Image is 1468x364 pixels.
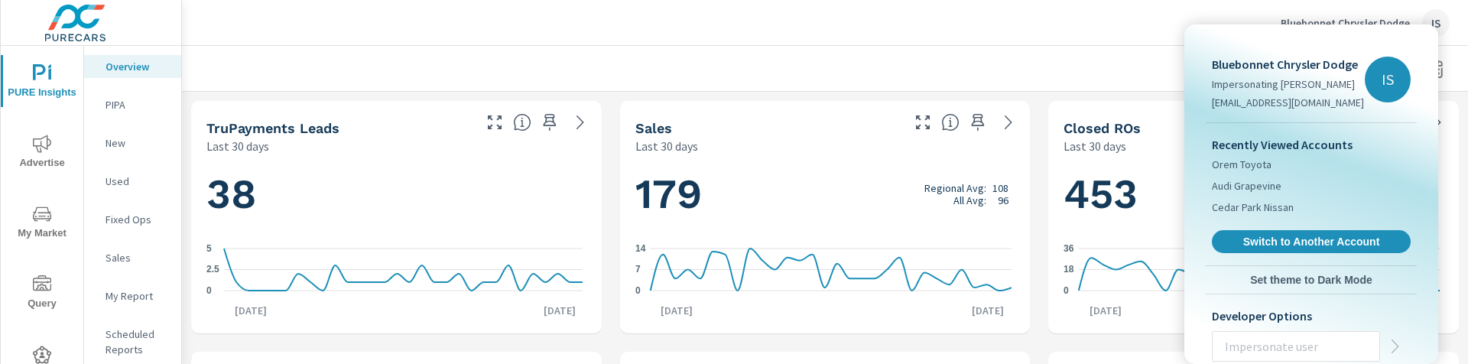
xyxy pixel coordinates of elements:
[1212,273,1411,287] span: Set theme to Dark Mode
[1220,235,1402,249] span: Switch to Another Account
[1212,200,1294,215] span: Cedar Park Nissan
[1206,266,1417,294] button: Set theme to Dark Mode
[1212,55,1364,73] p: Bluebonnet Chrysler Dodge
[1212,135,1411,154] p: Recently Viewed Accounts
[1212,76,1364,92] p: Impersonating [PERSON_NAME]
[1212,307,1411,325] p: Developer Options
[1212,157,1272,172] span: Orem Toyota
[1365,57,1411,102] div: IS
[1212,178,1281,193] span: Audi Grapevine
[1212,95,1364,110] p: [EMAIL_ADDRESS][DOMAIN_NAME]
[1212,230,1411,253] a: Switch to Another Account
